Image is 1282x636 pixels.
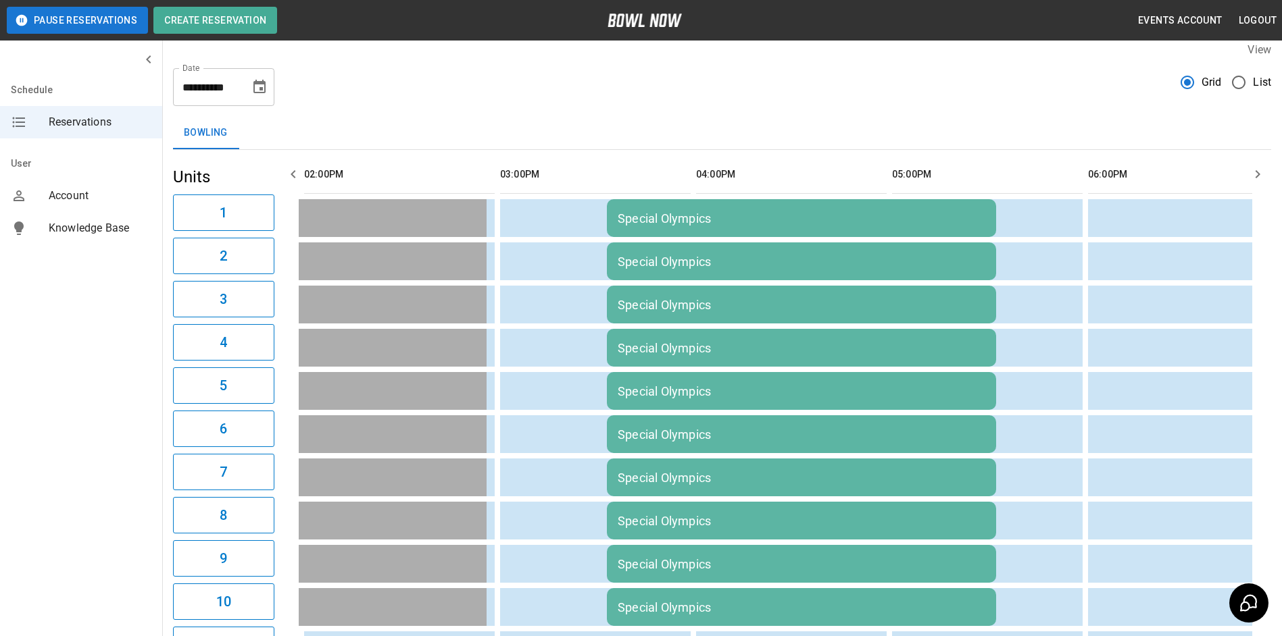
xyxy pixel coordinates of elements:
button: 10 [173,583,274,620]
h6: 6 [220,418,227,440]
button: Logout [1233,8,1282,33]
h6: 5 [220,375,227,396]
span: List [1253,74,1271,90]
label: View [1248,43,1271,56]
span: Account [49,188,151,204]
div: Special Olympics [618,427,985,442]
button: 1 [173,194,274,231]
div: Special Olympics [618,211,985,226]
div: Special Olympics [618,255,985,269]
div: Special Olympics [618,384,985,398]
h6: 9 [220,548,227,569]
button: 5 [173,367,274,404]
div: Special Olympics [618,514,985,528]
span: Grid [1202,74,1222,90]
div: Special Olympics [618,298,985,312]
span: Knowledge Base [49,220,151,236]
h6: 2 [220,245,227,267]
h5: Units [173,166,274,188]
button: 4 [173,324,274,361]
button: Create Reservation [153,7,277,34]
span: Reservations [49,114,151,130]
h6: 3 [220,288,227,310]
div: inventory tabs [173,117,1271,149]
div: Special Olympics [618,557,985,571]
button: 6 [173,410,274,447]
h6: 4 [220,332,227,353]
img: logo [608,14,682,27]
button: Choose date, selected date is Sep 13, 2025 [246,74,273,101]
h6: 10 [216,591,231,612]
h6: 1 [220,202,227,223]
div: Special Olympics [618,341,985,355]
div: Special Olympics [618,600,985,614]
div: Special Olympics [618,471,985,485]
button: 3 [173,281,274,317]
button: 2 [173,238,274,274]
h6: 7 [220,461,227,483]
button: 9 [173,540,274,577]
button: Pause Reservations [7,7,148,34]
button: Events Account [1133,8,1228,33]
button: Bowling [173,117,239,149]
button: 8 [173,497,274,533]
h6: 8 [220,504,227,526]
button: 7 [173,454,274,490]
